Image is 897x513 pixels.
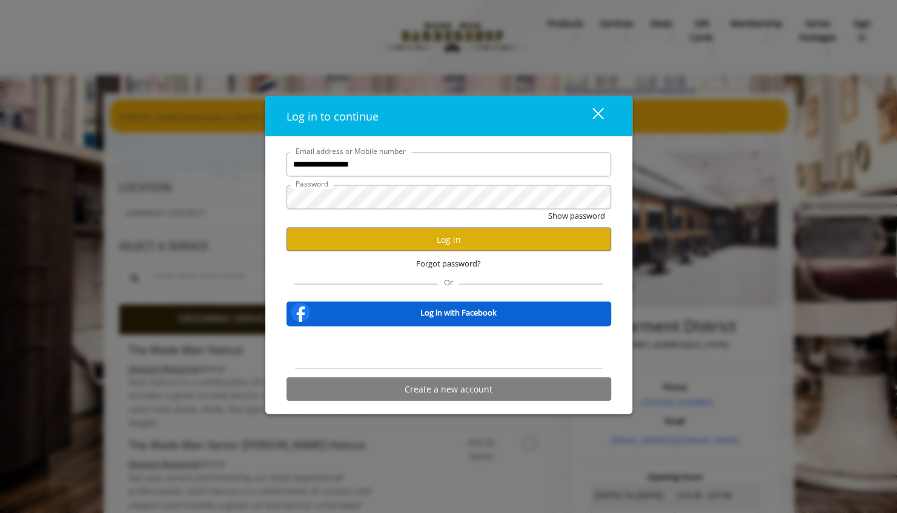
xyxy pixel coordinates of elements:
button: Create a new account [286,377,611,401]
button: Show password [548,209,605,222]
input: Password [286,185,611,209]
label: Email address or Mobile number [290,145,412,156]
div: close dialog [578,107,603,125]
span: Forgot password? [416,257,481,270]
input: Email address or Mobile number [286,152,611,176]
label: Password [290,177,334,189]
span: Log in to continue [286,108,379,123]
button: close dialog [570,104,611,128]
b: Log in with Facebook [420,306,497,319]
img: facebook-logo [288,300,313,325]
span: Or [438,277,459,288]
button: Log in [286,228,611,251]
iframe: Sign in with Google Button [387,334,510,361]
